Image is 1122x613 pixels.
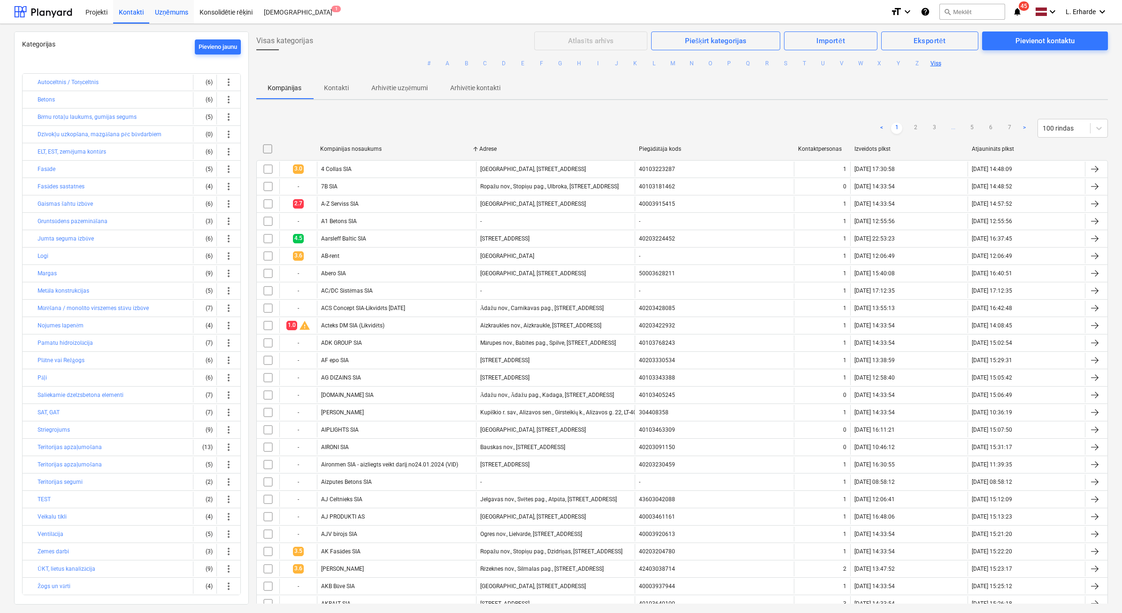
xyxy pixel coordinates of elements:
a: Page 6 [985,123,996,134]
span: more_vert [223,372,234,383]
div: - [480,287,482,294]
button: Fasādes sastatnes [38,181,85,192]
span: warning [299,320,310,331]
div: Bauskas nov., [STREET_ADDRESS] [480,444,565,450]
span: more_vert [223,459,234,470]
div: (6) [197,144,213,159]
div: - [279,527,317,542]
div: (4) [197,179,213,194]
button: F [536,58,547,69]
button: Plātne vai Režģogs [38,355,85,366]
button: E [517,58,528,69]
div: 1 [843,235,846,242]
button: Z [911,58,922,69]
div: [DATE] 14:33:54 [854,201,895,207]
i: format_size [891,6,902,17]
div: 40203422932 [639,322,675,329]
div: - [279,353,317,368]
div: [DATE] 12:55:56 [854,218,895,225]
div: [DATE] 14:33:54 [854,183,895,190]
i: Zināšanu pamats [921,6,930,17]
div: (7) [197,388,213,403]
div: A1 Betons SIA [321,218,357,225]
span: more_vert [223,407,234,418]
div: 40203091150 [639,444,675,450]
p: Arhivētie uzņēmumi [371,83,427,93]
div: [DATE] 16:11:21 [854,427,895,433]
button: Jumta seguma izbūve [38,233,94,244]
span: more_vert [223,303,234,314]
div: (7) [197,301,213,316]
div: AG DIZAINS SIA [321,374,361,381]
button: Teritorijas apzaļumošana [38,459,102,470]
div: [DATE] 14:33:54 [854,409,895,416]
div: Ropažu nov., Stopiņu pag., Ulbroka, [STREET_ADDRESS] [480,183,619,190]
div: - [279,370,317,385]
div: Pievieno jaunu [199,42,237,53]
span: more_vert [223,285,234,296]
button: SAT, GAT [38,407,60,418]
button: Piešķirt kategorijas [651,31,780,50]
div: 1 [843,496,846,503]
a: Previous page [876,123,887,134]
div: AB-rent [321,253,339,259]
div: (6) [197,196,213,211]
div: (5) [197,527,213,542]
div: Piešķirt kategorijas [685,35,746,47]
span: more_vert [223,355,234,366]
i: keyboard_arrow_down [1047,6,1058,17]
span: 1.0 [286,321,297,330]
button: O [705,58,716,69]
span: 4.5 [293,234,304,243]
button: ELT, EST, zemējuma kontūrs [38,146,106,157]
div: [DATE] 12:58:40 [854,374,895,381]
button: L [648,58,660,69]
span: 1 [331,6,341,12]
p: Arhivētie kontakti [450,83,500,93]
button: TEST [38,494,51,505]
div: - [279,301,317,316]
button: Autoceltnis / Torņceltnis [38,77,99,88]
div: (5) [197,457,213,472]
span: more_vert [223,181,234,192]
div: Kompānijas nosaukums [320,146,472,153]
div: [DATE] 14:33:54 [854,322,895,329]
div: [DATE] 12:06:49 [854,253,895,259]
button: ŪKT, lietus kanalizācija [38,563,95,574]
div: - [279,474,317,489]
div: ADK GROUP SIA [321,340,362,346]
div: [STREET_ADDRESS] [480,235,530,242]
button: Žogs un vārti [38,581,70,592]
div: - [279,179,317,194]
div: - [480,218,482,225]
span: 3.0 [293,164,304,173]
span: more_vert [223,198,234,210]
span: more_vert [223,442,234,453]
span: more_vert [223,581,234,592]
div: (6) [197,353,213,368]
div: Aarsleff Baltic SIA [321,235,366,242]
div: - [639,479,640,485]
div: 1 [843,166,846,172]
div: [DATE] 14:48:52 [972,183,1012,190]
div: Adrese [479,146,631,152]
div: - [279,214,317,229]
div: [DATE] 15:40:08 [854,270,895,277]
button: Veikalu tīkli [38,511,67,522]
button: G [554,58,566,69]
div: (4) [197,318,213,333]
span: more_vert [223,337,234,349]
div: 1 [843,287,846,294]
div: 1 [843,322,846,329]
div: [DATE] 13:55:13 [854,305,895,311]
div: Aizputes Betons SIA [321,479,372,485]
span: more_vert [223,563,234,574]
div: Piegādātāja kods [639,146,791,153]
div: [PERSON_NAME] [321,409,364,416]
div: 1 [843,357,846,364]
div: Kupiškio r. sav., Alizavos sen., Girsteikių k., Alizavos g. 22, LT-40448; Minijos g.11-106, [GEOG... [480,409,748,416]
div: 0 [843,392,846,398]
div: 40103223287 [639,166,675,172]
div: [DATE] 16:48:06 [854,513,895,520]
div: [DATE] 12:55:56 [972,218,1012,225]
